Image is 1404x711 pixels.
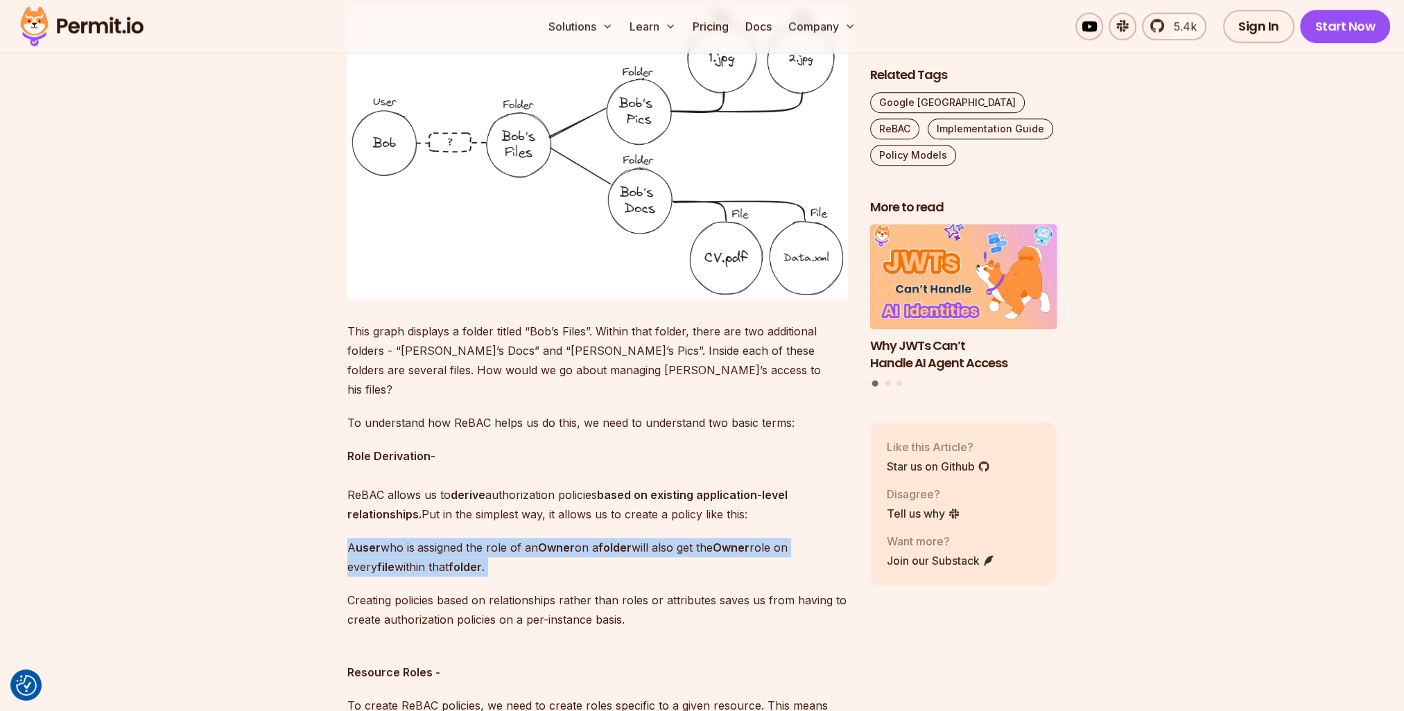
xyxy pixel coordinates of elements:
div: Posts [870,225,1057,389]
a: Google [GEOGRAPHIC_DATA] [870,92,1025,113]
p: - ReBAC allows us to authorization policies Put in the simplest way, it allows us to create a pol... [347,446,848,524]
a: Star us on Github [887,458,990,475]
p: A who is assigned the role of an on a will also get the role on every within that . [347,538,848,577]
a: Why JWTs Can’t Handle AI Agent AccessWhy JWTs Can’t Handle AI Agent Access [870,225,1057,372]
strong: Owner [713,541,749,554]
strong: based on existing application-level relationships. [347,488,788,521]
a: Start Now [1300,10,1391,43]
span: 5.4k [1165,18,1197,35]
button: Consent Preferences [16,675,37,696]
button: Go to slide 3 [896,381,902,387]
strong: folder [449,560,482,574]
strong: Owner [538,541,575,554]
p: To understand how ReBAC helps us do this, we need to understand two basic terms: [347,413,848,432]
a: Policy Models [870,145,956,166]
strong: folder [598,541,632,554]
img: ReBAC 1.png [347,4,848,299]
a: Join our Substack [887,552,995,569]
strong: file [377,560,395,574]
img: Permit logo [14,3,150,50]
h2: More to read [870,199,1057,216]
p: Creating policies based on relationships rather than roles or attributes saves us from having to ... [347,590,848,629]
a: Tell us why [887,505,960,522]
button: Go to slide 1 [872,380,878,387]
a: Docs [740,12,777,40]
p: Like this Article? [887,439,990,455]
img: Why JWTs Can’t Handle AI Agent Access [870,225,1057,330]
strong: Role Derivation [347,449,431,463]
img: Revisit consent button [16,675,37,696]
a: Pricing [687,12,734,40]
p: Disagree? [887,486,960,502]
a: Sign In [1223,10,1294,43]
p: Want more? [887,533,995,550]
strong: Resource Roles - [347,665,440,679]
strong: user [356,541,381,554]
button: Learn [624,12,682,40]
button: Company [783,12,861,40]
button: Solutions [543,12,618,40]
a: Implementation Guide [928,119,1053,139]
p: This graph displays a folder titled “Bob’s Files”. Within that folder, there are two additional f... [347,322,848,399]
li: 1 of 3 [870,225,1057,372]
h3: Why JWTs Can’t Handle AI Agent Access [870,337,1057,372]
h2: Related Tags [870,67,1057,84]
a: ReBAC [870,119,919,139]
a: 5.4k [1142,12,1206,40]
button: Go to slide 2 [885,381,890,387]
strong: derive [451,488,485,502]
